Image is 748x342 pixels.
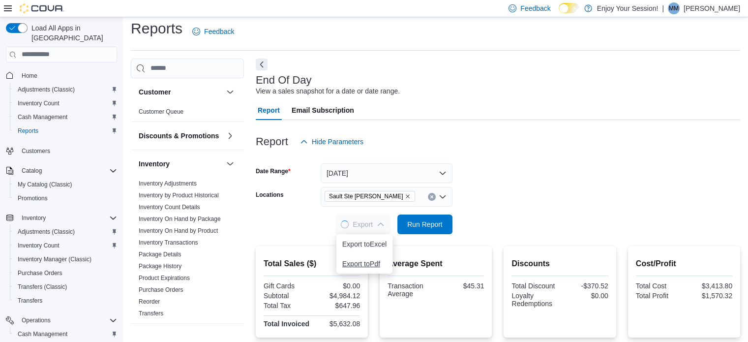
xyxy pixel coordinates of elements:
a: Customers [18,145,54,157]
a: Package Details [139,251,181,258]
button: Open list of options [439,193,447,201]
span: Cash Management [14,111,117,123]
span: Adjustments (Classic) [18,228,75,236]
span: Operations [18,314,117,326]
a: Inventory Adjustments [139,180,197,187]
button: My Catalog (Classic) [10,178,121,191]
a: Promotions [14,192,52,204]
span: Customers [22,147,50,155]
button: Next [256,59,268,70]
label: Locations [256,191,284,199]
a: Inventory Count [14,97,63,109]
span: Catalog [22,167,42,175]
button: Adjustments (Classic) [10,83,121,96]
button: Transfers [10,294,121,308]
span: Hide Parameters [312,137,363,147]
button: Remove Sault Ste Marie from selection in this group [405,193,411,199]
button: Catalog [18,165,46,177]
span: Inventory Count [14,240,117,251]
div: Subtotal [264,292,310,300]
span: Inventory Count [14,97,117,109]
a: Inventory Count Details [139,204,200,211]
span: Operations [22,316,51,324]
button: Run Report [397,215,452,234]
h3: Report [256,136,288,148]
button: Customer [224,86,236,98]
div: -$370.52 [562,282,608,290]
span: Inventory Count [18,99,60,107]
span: Load All Apps in [GEOGRAPHIC_DATA] [28,23,117,43]
div: Gift Cards [264,282,310,290]
a: Adjustments (Classic) [14,226,79,238]
span: Promotions [18,194,48,202]
div: $3,413.80 [686,282,732,290]
button: Inventory Count [10,239,121,252]
button: Promotions [10,191,121,205]
span: Purchase Orders [14,267,117,279]
span: Inventory Manager (Classic) [18,255,91,263]
label: Date Range [256,167,291,175]
span: Transfers (Classic) [18,283,67,291]
a: Purchase Orders [14,267,66,279]
span: Transfers [14,295,117,307]
span: Reorder [139,298,160,306]
button: Transfers (Classic) [10,280,121,294]
a: Feedback [188,22,238,41]
button: Customers [2,144,121,158]
h2: Average Spent [388,258,484,270]
button: Inventory Manager (Classic) [10,252,121,266]
div: $0.00 [562,292,608,300]
a: Inventory On Hand by Product [139,227,218,234]
h2: Discounts [511,258,608,270]
span: Package Details [139,250,181,258]
button: LoadingExport [335,215,390,234]
a: Package History [139,263,181,270]
a: Cash Management [14,328,71,340]
a: Inventory Transactions [139,239,198,246]
span: Export to Pdf [342,260,387,268]
div: $5,632.08 [314,320,360,328]
span: Transfers [18,297,42,305]
a: Home [18,70,41,82]
h3: Customer [139,87,171,97]
button: Inventory [139,159,222,169]
strong: Total Invoiced [264,320,309,328]
span: Cash Management [14,328,117,340]
p: | [662,2,664,14]
span: Product Expirations [139,274,190,282]
span: My Catalog (Classic) [18,181,72,188]
input: Dark Mode [559,3,579,13]
div: Customer [131,106,244,122]
span: Transfers [139,310,163,317]
h2: Cost/Profit [636,258,732,270]
button: Inventory [18,212,50,224]
span: Loading [340,219,350,229]
p: Enjoy Your Session! [597,2,658,14]
span: Inventory [22,214,46,222]
div: Meghan Monk [668,2,680,14]
span: Cash Management [18,330,67,338]
div: $4,984.12 [314,292,360,300]
div: $0.00 [314,282,360,290]
span: Home [18,69,117,82]
a: Adjustments (Classic) [14,84,79,95]
button: Purchase Orders [10,266,121,280]
div: $45.31 [438,282,484,290]
button: Discounts & Promotions [139,131,222,141]
span: Catalog [18,165,117,177]
div: Inventory [131,178,244,323]
button: Home [2,68,121,83]
a: Cash Management [14,111,71,123]
a: My Catalog (Classic) [14,179,76,190]
span: Inventory [18,212,117,224]
span: Cash Management [18,113,67,121]
span: Reports [18,127,38,135]
a: Inventory Manager (Classic) [14,253,95,265]
div: Transaction Average [388,282,434,298]
img: Cova [20,3,64,13]
button: Inventory [224,158,236,170]
a: Transfers [139,310,163,317]
a: Purchase Orders [139,286,183,293]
